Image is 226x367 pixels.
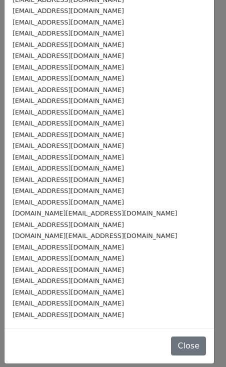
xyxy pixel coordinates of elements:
small: [EMAIL_ADDRESS][DOMAIN_NAME] [12,176,124,183]
small: [EMAIL_ADDRESS][DOMAIN_NAME] [12,288,124,296]
small: [EMAIL_ADDRESS][DOMAIN_NAME] [12,86,124,93]
small: [EMAIL_ADDRESS][DOMAIN_NAME] [12,7,124,14]
small: [EMAIL_ADDRESS][DOMAIN_NAME] [12,221,124,228]
small: [DOMAIN_NAME][EMAIL_ADDRESS][DOMAIN_NAME] [12,209,177,217]
small: [EMAIL_ADDRESS][DOMAIN_NAME] [12,131,124,138]
small: [EMAIL_ADDRESS][DOMAIN_NAME] [12,153,124,161]
small: [EMAIL_ADDRESS][DOMAIN_NAME] [12,254,124,262]
small: [EMAIL_ADDRESS][DOMAIN_NAME] [12,74,124,82]
small: [EMAIL_ADDRESS][DOMAIN_NAME] [12,29,124,37]
small: [EMAIL_ADDRESS][DOMAIN_NAME] [12,41,124,48]
small: [EMAIL_ADDRESS][DOMAIN_NAME] [12,198,124,206]
small: [EMAIL_ADDRESS][DOMAIN_NAME] [12,311,124,318]
small: [EMAIL_ADDRESS][DOMAIN_NAME] [12,277,124,284]
small: [DOMAIN_NAME][EMAIL_ADDRESS][DOMAIN_NAME] [12,232,177,239]
small: [EMAIL_ADDRESS][DOMAIN_NAME] [12,142,124,149]
button: Close [171,336,206,355]
small: [EMAIL_ADDRESS][DOMAIN_NAME] [12,266,124,273]
iframe: Chat Widget [176,319,226,367]
small: [EMAIL_ADDRESS][DOMAIN_NAME] [12,97,124,104]
small: [EMAIL_ADDRESS][DOMAIN_NAME] [12,243,124,251]
small: [EMAIL_ADDRESS][DOMAIN_NAME] [12,18,124,26]
small: [EMAIL_ADDRESS][DOMAIN_NAME] [12,187,124,194]
small: [EMAIL_ADDRESS][DOMAIN_NAME] [12,108,124,116]
small: [EMAIL_ADDRESS][DOMAIN_NAME] [12,119,124,127]
small: [EMAIL_ADDRESS][DOMAIN_NAME] [12,63,124,71]
small: [EMAIL_ADDRESS][DOMAIN_NAME] [12,299,124,307]
div: Виджет чата [176,319,226,367]
small: [EMAIL_ADDRESS][DOMAIN_NAME] [12,164,124,172]
small: [EMAIL_ADDRESS][DOMAIN_NAME] [12,52,124,59]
